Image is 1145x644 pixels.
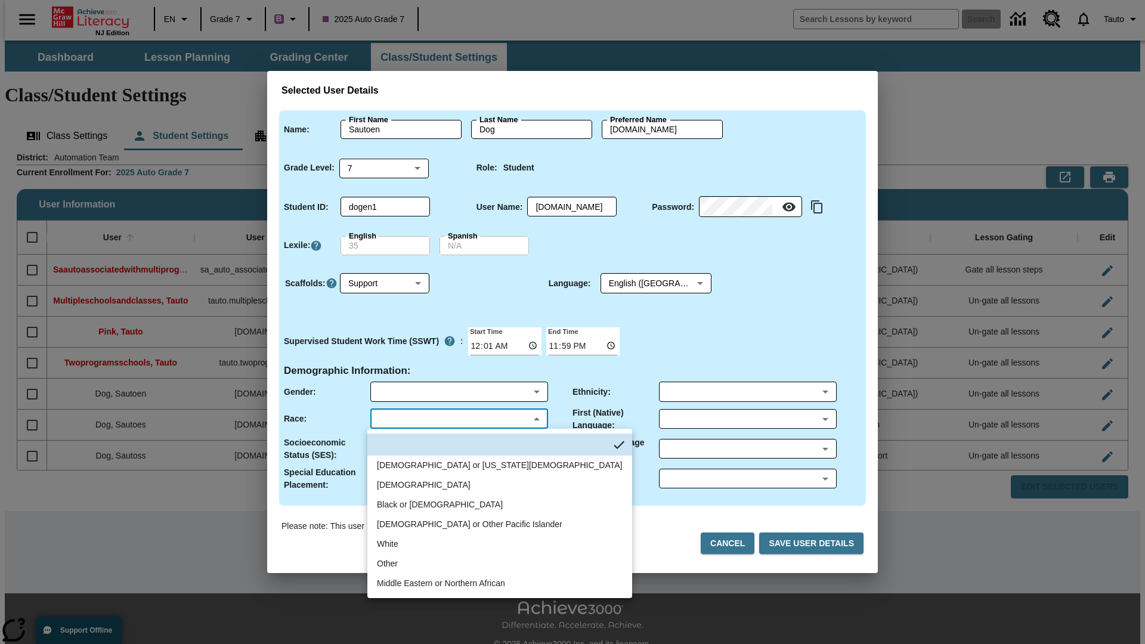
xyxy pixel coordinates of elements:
[377,577,505,590] div: Middle Eastern or Northern African
[377,558,398,570] div: Other
[377,459,623,472] div: American Indian or Alaska Native
[367,534,632,554] li: White
[367,554,632,574] li: Other
[367,434,632,456] li: No Item Selected
[377,479,471,491] div: Asian
[377,518,562,531] div: Native Hawaiian or Other Pacific Islander
[367,475,632,495] li: Asian
[377,499,503,511] div: Black or African American
[367,456,632,475] li: American Indian or Alaska Native
[367,495,632,515] li: Black or African American
[367,515,632,534] li: Native Hawaiian or Other Pacific Islander
[377,538,398,550] div: White
[367,574,632,593] li: Middle Eastern or Northern African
